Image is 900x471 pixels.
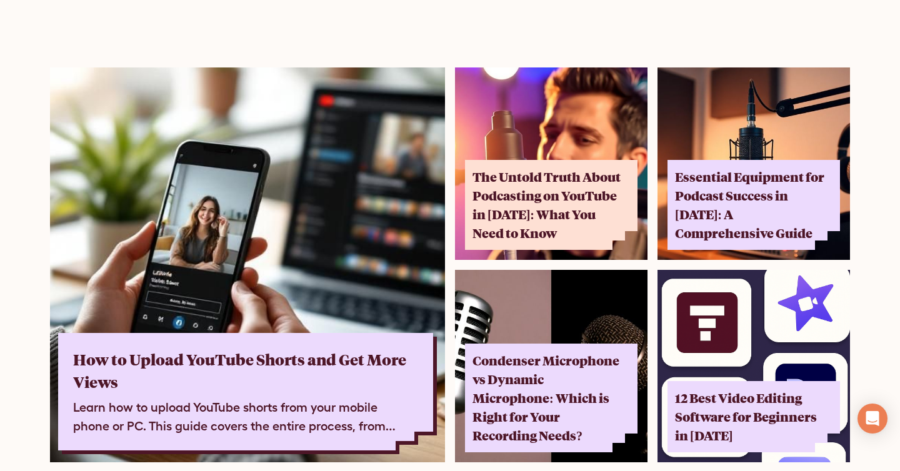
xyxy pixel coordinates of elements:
div: Condenser Microphone vs Dynamic Microphone: Which is Right for Your Recording Needs? [472,351,622,445]
img: The Untold Truth About Podcasting on YouTube in 2025: What You Need to Know [455,67,647,260]
img: How to Upload YouTube Shorts and Get More Views [50,67,445,462]
a: How to Upload YouTube Shorts and Get More ViewsLearn how to upload YouTube shorts from your mobil... [50,67,445,462]
div: The Untold Truth About Podcasting on YouTube in [DATE]: What You Need to Know [472,167,622,242]
div: How to Upload YouTube Shorts and Get More Views [73,348,410,393]
div: Essential Equipment for Podcast Success in [DATE]: A Comprehensive Guide [675,167,825,242]
div: Open Intercom Messenger [857,404,887,434]
img: 12 Best Video Editing Software for Beginners in 2025 [657,270,850,462]
div: Learn how to upload YouTube shorts from your mobile phone or PC. This guide covers the entire pro... [73,398,410,435]
img: Essential Equipment for Podcast Success in 2025: A Comprehensive Guide [657,67,850,260]
a: 12 Best Video Editing Software for Beginners in [DATE] [657,270,850,462]
div: 12 Best Video Editing Software for Beginners in [DATE] [675,389,825,445]
img: Condenser Microphone vs Dynamic Microphone: Which is Right for Your Recording Needs? [455,270,647,462]
a: Essential Equipment for Podcast Success in [DATE]: A Comprehensive Guide [657,67,850,260]
a: The Untold Truth About Podcasting on YouTube in [DATE]: What You Need to Know [455,67,647,260]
